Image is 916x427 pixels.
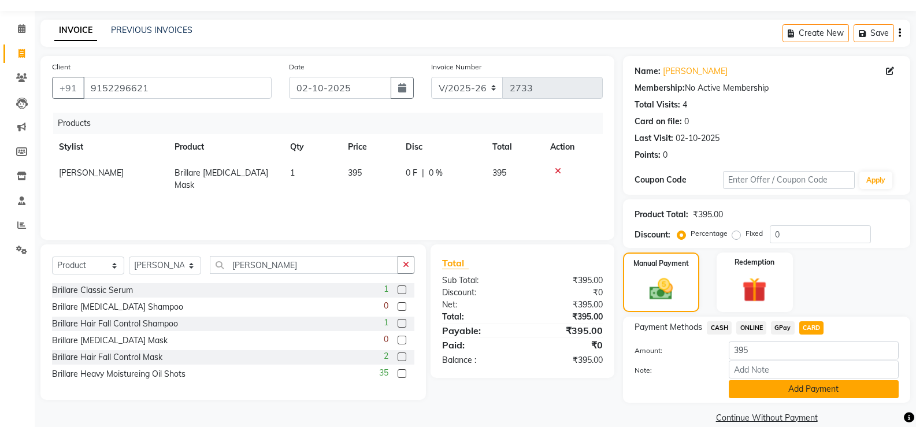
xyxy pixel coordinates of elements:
[52,301,183,313] div: Brillare [MEDICAL_DATA] Shampoo
[676,132,720,144] div: 02-10-2025
[522,354,611,366] div: ₹395.00
[433,299,522,311] div: Net:
[635,149,661,161] div: Points:
[735,274,774,305] img: _gift.svg
[522,311,611,323] div: ₹395.00
[52,62,71,72] label: Client
[633,258,689,269] label: Manual Payment
[663,149,667,161] div: 0
[433,354,522,366] div: Balance :
[635,82,899,94] div: No Active Membership
[283,134,341,160] th: Qty
[384,333,388,346] span: 0
[635,82,685,94] div: Membership:
[341,134,399,160] th: Price
[522,287,611,299] div: ₹0
[625,412,908,424] a: Continue Without Payment
[384,350,388,362] span: 2
[635,116,682,128] div: Card on file:
[729,341,899,359] input: Amount
[492,168,506,178] span: 395
[522,324,611,337] div: ₹395.00
[384,300,388,312] span: 0
[635,65,661,77] div: Name:
[52,77,84,99] button: +91
[53,113,611,134] div: Products
[442,257,469,269] span: Total
[683,99,687,111] div: 4
[52,318,178,330] div: Brillare Hair Fall Control Shampoo
[348,168,362,178] span: 395
[635,321,702,333] span: Payment Methods
[433,311,522,323] div: Total:
[707,321,732,335] span: CASH
[736,321,766,335] span: ONLINE
[729,361,899,378] input: Add Note
[399,134,485,160] th: Disc
[379,367,388,379] span: 35
[859,172,892,189] button: Apply
[59,168,124,178] span: [PERSON_NAME]
[635,174,722,186] div: Coupon Code
[635,132,673,144] div: Last Visit:
[783,24,849,42] button: Create New
[422,167,424,179] span: |
[799,321,824,335] span: CARD
[433,338,522,352] div: Paid:
[723,171,855,189] input: Enter Offer / Coupon Code
[543,134,603,160] th: Action
[635,99,680,111] div: Total Visits:
[52,335,168,347] div: Brillare [MEDICAL_DATA] Mask
[384,317,388,329] span: 1
[735,257,774,268] label: Redemption
[663,65,728,77] a: [PERSON_NAME]
[406,167,417,179] span: 0 F
[433,324,522,337] div: Payable:
[175,168,268,190] span: Brillare [MEDICAL_DATA] Mask
[522,299,611,311] div: ₹395.00
[54,20,97,41] a: INVOICE
[729,380,899,398] button: Add Payment
[626,365,720,376] label: Note:
[52,351,162,363] div: Brillare Hair Fall Control Mask
[289,62,305,72] label: Date
[52,284,133,296] div: Brillare Classic Serum
[210,256,398,274] input: Search or Scan
[684,116,689,128] div: 0
[693,209,723,221] div: ₹395.00
[384,283,388,295] span: 1
[522,338,611,352] div: ₹0
[746,228,763,239] label: Fixed
[431,62,481,72] label: Invoice Number
[290,168,295,178] span: 1
[433,274,522,287] div: Sub Total:
[168,134,283,160] th: Product
[429,167,443,179] span: 0 %
[52,134,168,160] th: Stylist
[854,24,894,42] button: Save
[111,25,192,35] a: PREVIOUS INVOICES
[83,77,272,99] input: Search by Name/Mobile/Email/Code
[635,229,670,241] div: Discount:
[642,276,680,303] img: _cash.svg
[433,287,522,299] div: Discount:
[771,321,795,335] span: GPay
[522,274,611,287] div: ₹395.00
[691,228,728,239] label: Percentage
[485,134,543,160] th: Total
[635,209,688,221] div: Product Total:
[626,346,720,356] label: Amount:
[52,368,186,380] div: Brillare Heavy Moistureing Oil Shots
